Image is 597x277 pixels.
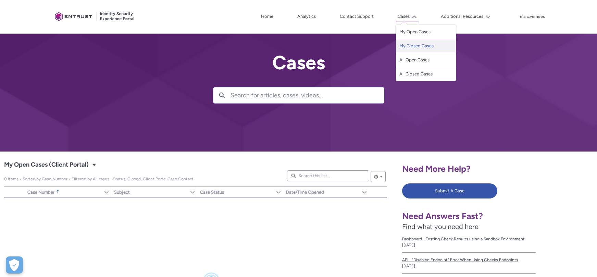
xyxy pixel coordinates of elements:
[259,11,275,22] a: Home
[402,211,536,221] h1: Need Answers Fast?
[396,53,456,67] a: All Open Cases
[396,25,456,39] a: My Open Cases
[25,186,104,197] a: Case Number
[402,236,536,242] span: Dashboard - Testing Check Results using a Sandbox Environment
[402,264,415,268] lightning-formatted-date-time: [DATE]
[111,186,190,197] a: Subject
[287,170,369,181] input: Search this list...
[6,256,23,274] div: Cookie Preferences
[396,39,456,53] a: My Closed Cases
[213,87,231,103] button: Search
[213,52,384,73] h2: Cases
[6,256,23,274] button: Open Preferences
[231,87,384,103] input: Search for articles, cases, videos...
[475,118,597,277] iframe: Qualified Messenger
[402,222,478,231] span: Find what you need here
[296,11,318,22] a: Analytics, opens in new tab
[4,177,194,181] span: My Open Cases (Client Portal)
[396,11,419,22] button: Cases
[90,160,98,169] button: Select a List View: Cases
[371,171,386,182] button: List View Controls
[520,13,545,20] button: User Profile marc.verhees
[338,11,375,22] a: Contact Support
[402,164,471,174] span: Need More Help?
[520,14,545,19] p: marc.verhees
[283,186,362,197] a: Date/Time Opened
[439,11,492,22] button: Additional Resources
[402,183,497,198] button: Submit A Case
[402,243,415,248] lightning-formatted-date-time: [DATE]
[396,67,456,81] a: All Closed Cases
[402,232,536,253] a: Dashboard - Testing Check Results using a Sandbox Environment[DATE]
[4,159,89,170] span: My Open Cases (Client Portal)
[402,257,536,263] span: API - "Disabled Endpoint" Error When Using Checks Endpoints
[402,253,536,274] a: API - "Disabled Endpoint" Error When Using Checks Endpoints[DATE]
[197,186,276,197] a: Case Status
[27,190,54,195] span: Case Number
